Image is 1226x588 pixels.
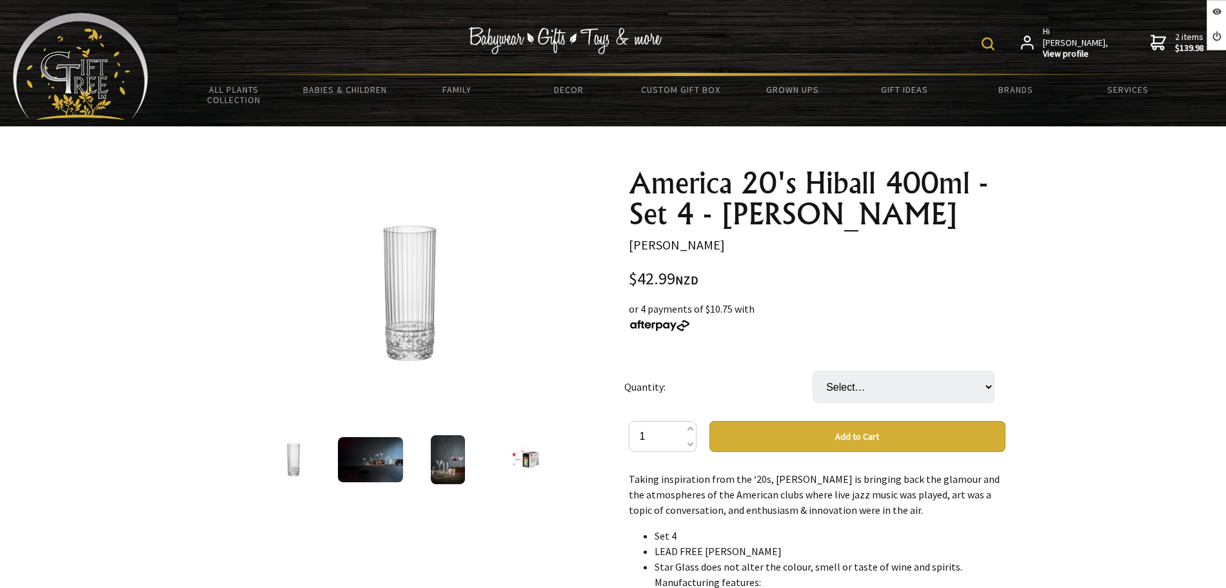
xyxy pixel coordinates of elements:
li: Set 4 [655,528,1005,544]
button: Add to Cart [709,421,1005,452]
div: $42.99 [629,271,1005,288]
div: or 4 payments of $10.75 with [629,301,1005,332]
img: Babyware - Gifts - Toys and more... [13,13,148,120]
h1: America 20's Hiball 400ml - Set 4 - [PERSON_NAME] [629,168,1005,230]
span: Hi [PERSON_NAME], [1043,26,1109,60]
a: All Plants Collection [178,76,290,113]
img: America 20's Hiball 400ml - Set 4 - Bormioli Rocco [309,193,510,394]
a: Decor [513,76,624,103]
a: Hi [PERSON_NAME],View profile [1021,26,1109,60]
td: Quantity: [624,353,813,421]
li: LEAD FREE [PERSON_NAME] [655,544,1005,559]
a: 2 items$139.98 [1151,26,1204,60]
img: Babywear - Gifts - Toys & more [468,27,662,54]
img: America 20's Hiball 400ml - Set 4 - Bormioli Rocco [338,437,403,482]
p: [PERSON_NAME] [629,237,1005,253]
a: Gift Ideas [848,76,960,103]
img: America 20's Hiball 400ml - Set 4 - Bormioli Rocco [431,435,464,484]
span: 2 items [1175,31,1204,54]
strong: View profile [1043,48,1109,60]
span: NZD [675,273,698,288]
p: Taking inspiration from the ‘20s, [PERSON_NAME] is bringing back the glamour and the atmospheres ... [629,471,1005,518]
a: Babies & Children [290,76,401,103]
a: Brands [960,76,1072,103]
a: Custom Gift Box [625,76,737,103]
img: product search [982,37,994,50]
a: Grown Ups [737,76,848,103]
img: America 20's Hiball 400ml - Set 4 - Bormioli Rocco [501,435,550,484]
img: America 20's Hiball 400ml - Set 4 - Bormioli Rocco [269,435,318,484]
img: Afterpay [629,320,691,331]
strong: $139.98 [1175,43,1204,54]
a: Services [1072,76,1183,103]
a: Family [401,76,513,103]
